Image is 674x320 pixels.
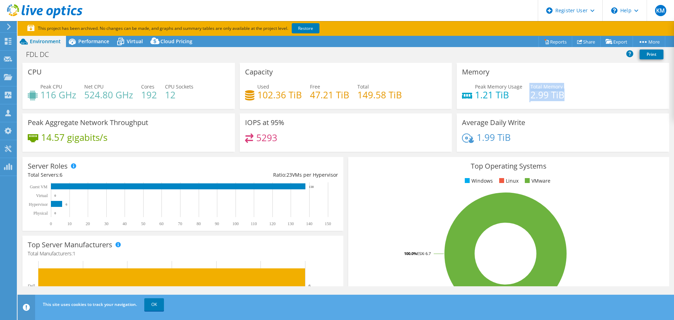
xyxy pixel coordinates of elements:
span: Total [357,83,369,90]
div: Ratio: VMs per Hypervisor [183,171,338,179]
span: 1 [73,250,75,257]
text: 20 [86,221,90,226]
tspan: 100.0% [404,251,417,256]
a: Restore [292,23,319,33]
text: 150 [325,221,331,226]
span: Used [257,83,269,90]
h3: Top Operating Systems [353,162,664,170]
a: Reports [538,36,572,47]
span: 6 [60,171,62,178]
h3: Top Server Manufacturers [28,241,112,249]
h3: Server Roles [28,162,68,170]
a: OK [144,298,164,311]
text: Physical [33,211,48,216]
h4: 192 [141,91,157,99]
h3: Memory [462,68,489,76]
a: Export [600,36,633,47]
h4: 12 [165,91,193,99]
li: Linux [497,177,518,185]
h3: IOPS at 95% [245,119,284,126]
a: More [633,36,665,47]
text: 90 [215,221,219,226]
h3: Capacity [245,68,273,76]
text: 0 [54,211,56,215]
text: 100 [232,221,239,226]
span: KM [655,5,666,16]
span: This site uses cookies to track your navigation. [43,301,137,307]
a: Print [640,50,663,59]
div: Total Servers: [28,171,183,179]
text: Hypervisor [29,202,48,207]
span: 23 [286,171,292,178]
span: Net CPU [84,83,104,90]
text: 120 [269,221,276,226]
span: Peak CPU [40,83,62,90]
a: Share [572,36,601,47]
span: Peak Memory Usage [475,83,522,90]
text: 50 [141,221,145,226]
span: Total Memory [530,83,563,90]
text: 70 [178,221,182,226]
h4: 149.58 TiB [357,91,402,99]
span: Free [310,83,320,90]
span: Cloud Pricing [160,38,192,45]
h3: Peak Aggregate Network Throughput [28,119,148,126]
h4: 524.80 GHz [84,91,133,99]
p: This project has been archived. No changes can be made, and graphs and summary tables are only av... [27,25,371,32]
text: 6 [309,283,311,288]
h4: 1.99 TiB [477,133,511,141]
span: Virtual [127,38,143,45]
text: 40 [123,221,127,226]
h4: 116 GHz [40,91,76,99]
h4: 2.99 TiB [530,91,564,99]
h4: 14.57 gigabits/s [41,133,107,141]
text: 80 [197,221,201,226]
h4: 5293 [256,134,277,142]
text: 10 [67,221,72,226]
h4: Total Manufacturers: [28,250,338,257]
text: 0 [50,221,52,226]
text: 110 [251,221,257,226]
h1: FDL DC [23,51,60,58]
h4: 47.21 TiB [310,91,349,99]
h3: CPU [28,68,42,76]
li: VMware [523,177,550,185]
text: 6 [66,203,67,206]
span: Performance [78,38,109,45]
text: 30 [104,221,108,226]
text: 138 [309,185,314,189]
tspan: ESXi 6.7 [417,251,431,256]
svg: \n [611,7,617,14]
text: Virtual [36,193,48,198]
text: Guest VM [30,184,47,189]
text: 0 [54,194,56,197]
h4: 1.21 TiB [475,91,522,99]
h4: 102.36 TiB [257,91,302,99]
text: 130 [288,221,294,226]
h3: Average Daily Write [462,119,525,126]
span: Environment [30,38,61,45]
text: 140 [306,221,312,226]
span: CPU Sockets [165,83,193,90]
li: Windows [463,177,493,185]
span: Cores [141,83,154,90]
text: 60 [159,221,164,226]
text: Dell [28,283,35,288]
